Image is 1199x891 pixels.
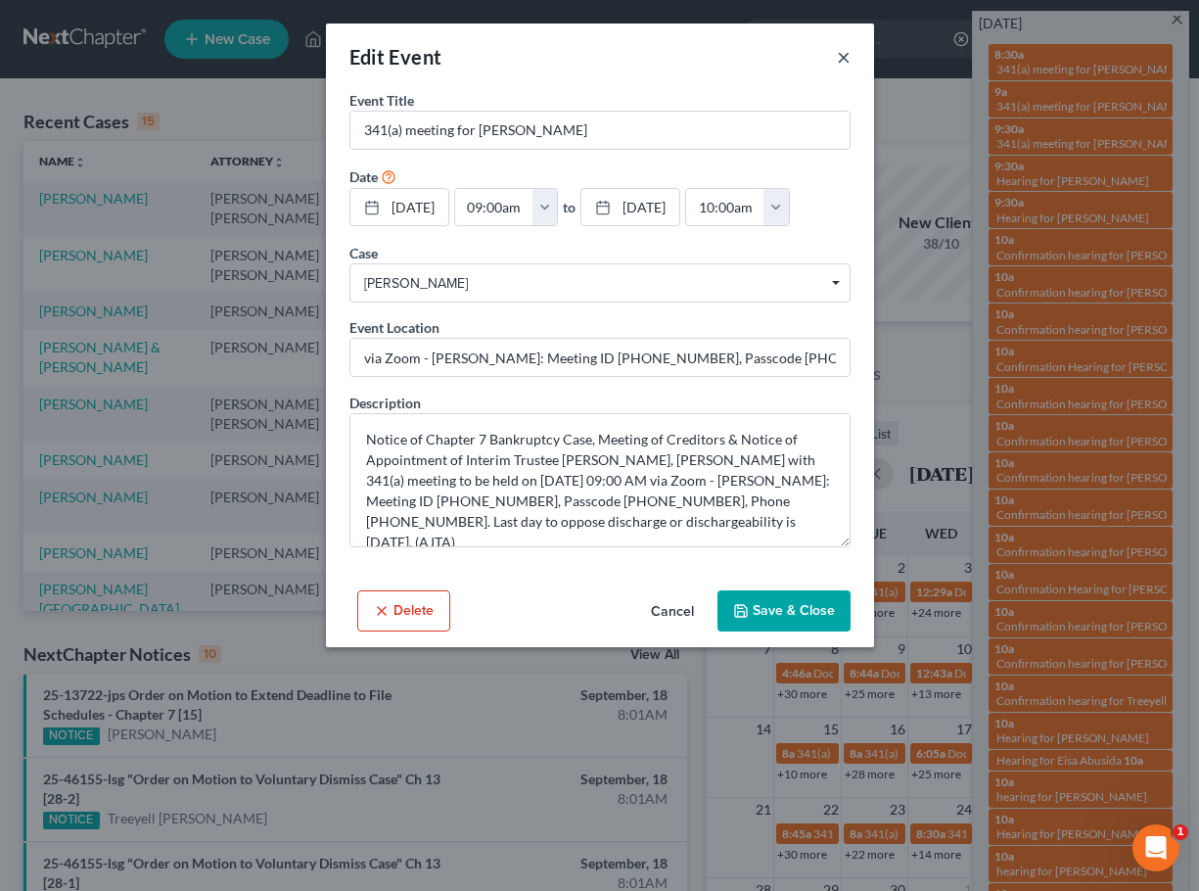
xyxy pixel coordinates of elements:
[350,112,850,149] input: Enter event name...
[1132,824,1179,871] iframe: Intercom live chat
[349,263,851,303] span: Select box activate
[350,339,850,376] input: Enter location...
[349,166,378,187] label: Date
[1173,824,1188,840] span: 1
[349,45,442,69] span: Edit Event
[455,189,533,226] input: -- : --
[717,590,851,632] button: Save & Close
[357,590,450,632] button: Delete
[581,189,679,226] a: [DATE]
[349,317,439,338] label: Event Location
[349,393,421,413] label: Description
[350,189,448,226] a: [DATE]
[686,189,764,226] input: -- : --
[837,45,851,69] button: ×
[349,243,378,263] label: Case
[364,273,836,294] span: [PERSON_NAME]
[349,92,414,109] span: Event Title
[635,592,710,632] button: Cancel
[563,197,576,217] label: to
